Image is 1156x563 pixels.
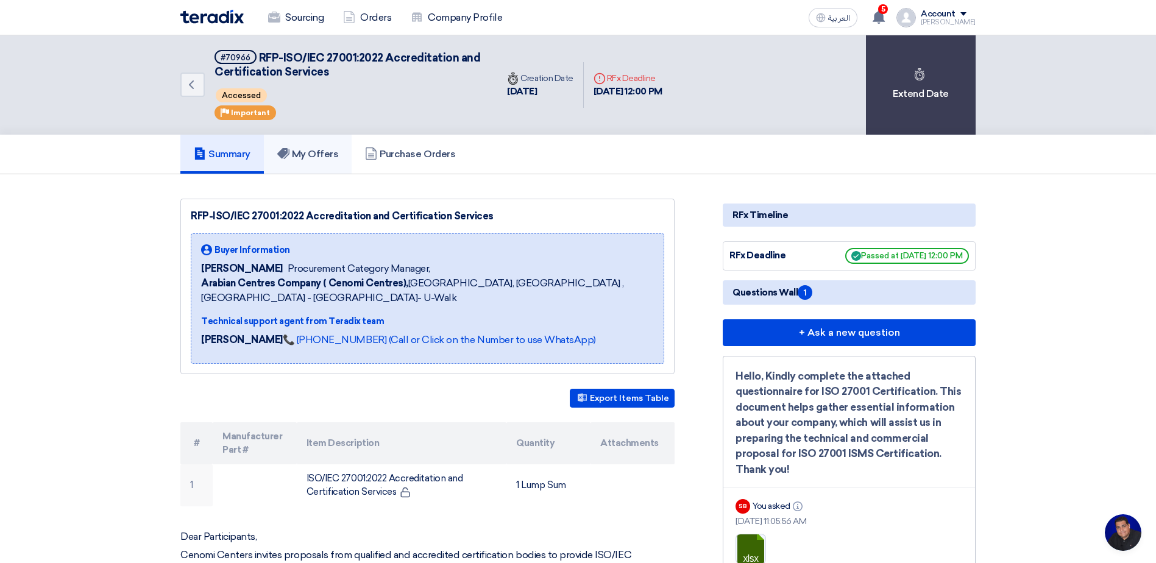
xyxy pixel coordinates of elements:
[736,515,963,528] div: [DATE] 11:05:56 AM
[213,422,297,464] th: Manufacturer Part #
[723,204,976,227] div: RFx Timeline
[277,148,339,160] h5: My Offers
[258,4,333,31] a: Sourcing
[866,35,976,135] div: Extend Date
[845,248,969,264] span: Passed at [DATE] 12:00 PM
[288,261,430,276] span: Procurement Category Manager,
[180,422,213,464] th: #
[333,4,401,31] a: Orders
[798,285,812,300] span: 1
[194,148,250,160] h5: Summary
[201,334,283,345] strong: [PERSON_NAME]
[507,72,573,85] div: Creation Date
[570,389,675,408] button: Export Items Table
[201,277,408,289] b: Arabian Centres Company ( Cenomi Centres),
[828,14,850,23] span: العربية
[216,88,267,102] span: Accessed
[729,249,821,263] div: RFx Deadline
[401,4,512,31] a: Company Profile
[215,244,290,257] span: Buyer Information
[215,50,483,80] h5: RFP-ISO/IEC 27001:2022 Accreditation and Certification Services
[283,334,596,345] a: 📞 [PHONE_NUMBER] (Call or Click on the Number to use WhatsApp)
[878,4,888,14] span: 5
[896,8,916,27] img: profile_test.png
[594,72,662,85] div: RFx Deadline
[201,261,283,276] span: [PERSON_NAME]
[736,369,963,478] div: Hello, Kindly complete the attached questionnaire for ISO 27001 Certification. This document help...
[723,319,976,346] button: + Ask a new question
[180,10,244,24] img: Teradix logo
[180,135,264,174] a: Summary
[231,108,270,117] span: Important
[753,500,805,512] div: You asked
[180,464,213,506] td: 1
[365,148,455,160] h5: Purchase Orders
[506,422,590,464] th: Quantity
[1105,514,1141,551] a: Open chat
[507,85,573,99] div: [DATE]
[264,135,352,174] a: My Offers
[590,422,675,464] th: Attachments
[732,285,812,300] span: Questions Wall
[221,54,250,62] div: #70966
[921,9,956,19] div: Account
[809,8,857,27] button: العربية
[736,499,750,514] div: SB
[297,464,507,506] td: ISO/IEC 27001:2022 Accreditation and Certification Services
[921,19,976,26] div: [PERSON_NAME]
[180,531,675,543] p: Dear Participants,
[594,85,662,99] div: [DATE] 12:00 PM
[352,135,469,174] a: Purchase Orders
[191,209,664,224] div: RFP-ISO/IEC 27001:2022 Accreditation and Certification Services
[215,51,480,79] span: RFP-ISO/IEC 27001:2022 Accreditation and Certification Services
[201,276,654,305] span: [GEOGRAPHIC_DATA], [GEOGRAPHIC_DATA] ,[GEOGRAPHIC_DATA] - [GEOGRAPHIC_DATA]- U-Walk
[506,464,590,506] td: 1 Lump Sum
[201,315,654,328] div: Technical support agent from Teradix team
[297,422,507,464] th: Item Description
